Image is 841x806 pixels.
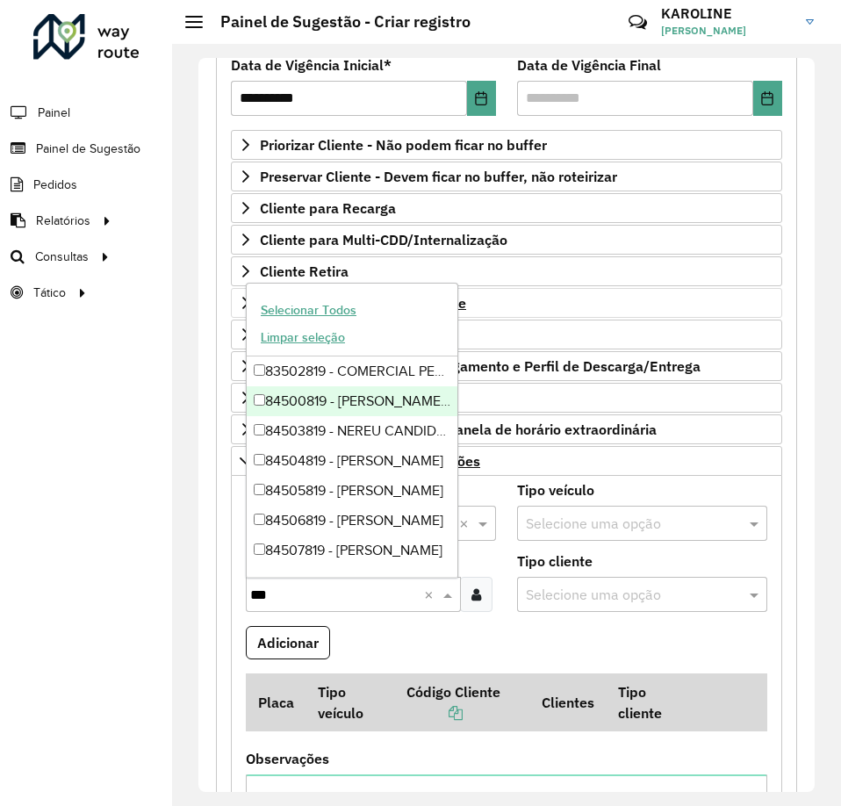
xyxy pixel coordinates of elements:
[247,476,457,506] div: 84505819 - [PERSON_NAME]
[260,201,396,215] span: Cliente para Recarga
[247,565,457,595] div: 84508190 - [PERSON_NAME]
[247,446,457,476] div: 84504819 - [PERSON_NAME]
[406,704,463,722] a: Copiar
[517,551,593,572] label: Tipo cliente
[231,446,782,476] a: Pre-Roteirização AS / Orientações
[247,536,457,565] div: 84507819 - [PERSON_NAME]
[253,324,353,351] button: Limpar seleção
[253,297,364,324] button: Selecionar Todos
[246,626,330,659] button: Adicionar
[394,673,529,731] th: Código Cliente
[247,356,457,386] div: 83502819 - COMERCIAL PEREIRA, R
[231,225,782,255] a: Cliente para Multi-CDD/Internalização
[260,233,507,247] span: Cliente para Multi-CDD/Internalização
[517,479,594,500] label: Tipo veículo
[619,4,657,41] a: Contato Rápido
[753,81,782,116] button: Choose Date
[33,176,77,194] span: Pedidos
[661,5,793,22] h3: KAROLINE
[459,513,474,534] span: Clear all
[606,673,693,731] th: Tipo cliente
[260,138,547,152] span: Priorizar Cliente - Não podem ficar no buffer
[231,383,782,413] a: Rota Noturna/Vespertina
[246,748,329,769] label: Observações
[231,288,782,318] a: Mapas Sugeridos: Placa-Cliente
[260,359,701,373] span: Restrições Spot: Forma de Pagamento e Perfil de Descarga/Entrega
[231,320,782,349] a: Restrições FF: ACT
[517,54,661,76] label: Data de Vigência Final
[38,104,70,122] span: Painel
[231,351,782,381] a: Restrições Spot: Forma de Pagamento e Perfil de Descarga/Entrega
[36,140,140,158] span: Painel de Sugestão
[231,414,782,444] a: Orientações Rota Vespertina Janela de horário extraordinária
[231,193,782,223] a: Cliente para Recarga
[260,169,617,184] span: Preservar Cliente - Devem ficar no buffer, não roteirizar
[247,386,457,416] div: 84500819 - [PERSON_NAME] E C
[36,212,90,230] span: Relatórios
[247,416,457,446] div: 84503819 - NEREU CANDIDO DOS SA
[231,256,782,286] a: Cliente Retira
[260,264,349,278] span: Cliente Retira
[424,584,439,605] span: Clear all
[246,673,305,731] th: Placa
[661,23,793,39] span: [PERSON_NAME]
[231,130,782,160] a: Priorizar Cliente - Não podem ficar no buffer
[203,12,471,32] h2: Painel de Sugestão - Criar registro
[33,284,66,302] span: Tático
[529,673,606,731] th: Clientes
[305,673,394,731] th: Tipo veículo
[247,506,457,536] div: 84506819 - [PERSON_NAME]
[231,54,392,76] label: Data de Vigência Inicial
[35,248,89,266] span: Consultas
[231,162,782,191] a: Preservar Cliente - Devem ficar no buffer, não roteirizar
[246,283,458,578] ng-dropdown-panel: Options list
[467,81,496,116] button: Choose Date
[260,422,657,436] span: Orientações Rota Vespertina Janela de horário extraordinária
